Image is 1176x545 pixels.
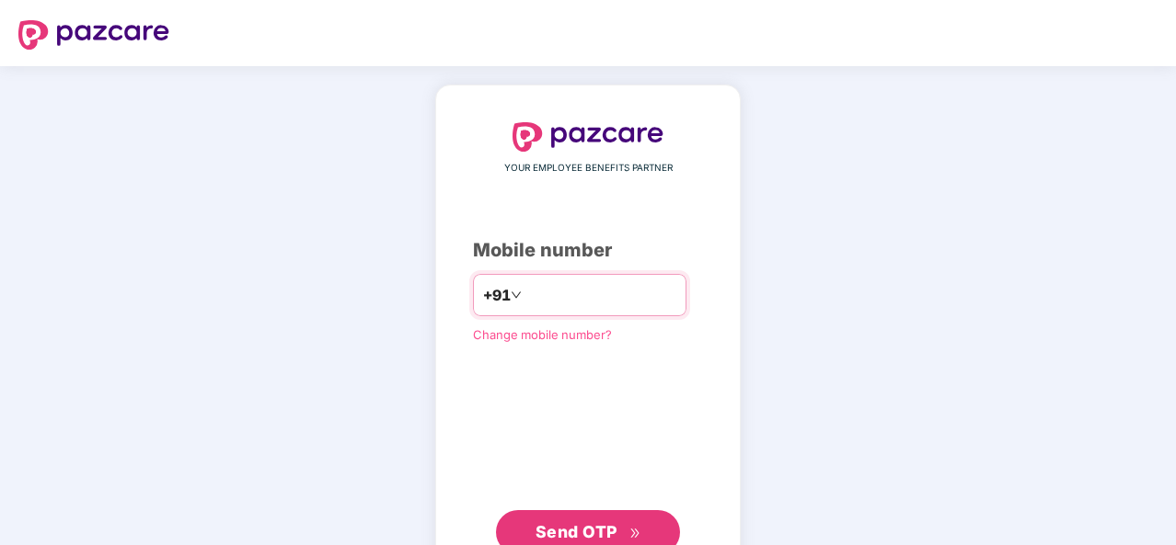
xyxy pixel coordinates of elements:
span: Send OTP [536,522,617,541]
span: down [511,290,522,301]
a: Change mobile number? [473,327,612,342]
span: +91 [483,284,511,307]
div: Mobile number [473,236,703,265]
span: double-right [629,528,641,539]
img: logo [513,122,663,152]
img: logo [18,20,169,50]
span: YOUR EMPLOYEE BENEFITS PARTNER [504,161,673,176]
